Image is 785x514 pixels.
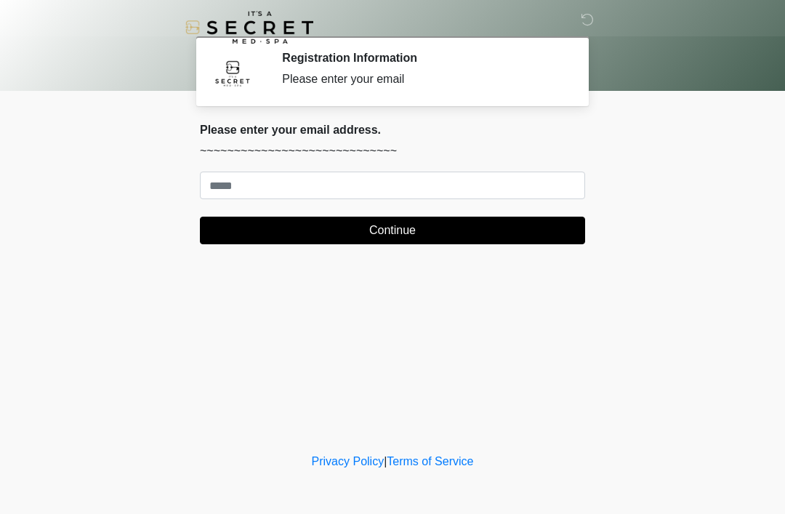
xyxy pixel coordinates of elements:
[185,11,313,44] img: It's A Secret Med Spa Logo
[384,455,387,467] a: |
[200,142,585,160] p: ~~~~~~~~~~~~~~~~~~~~~~~~~~~~~
[282,51,563,65] h2: Registration Information
[200,217,585,244] button: Continue
[387,455,473,467] a: Terms of Service
[312,455,385,467] a: Privacy Policy
[211,51,254,95] img: Agent Avatar
[200,123,585,137] h2: Please enter your email address.
[282,71,563,88] div: Please enter your email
